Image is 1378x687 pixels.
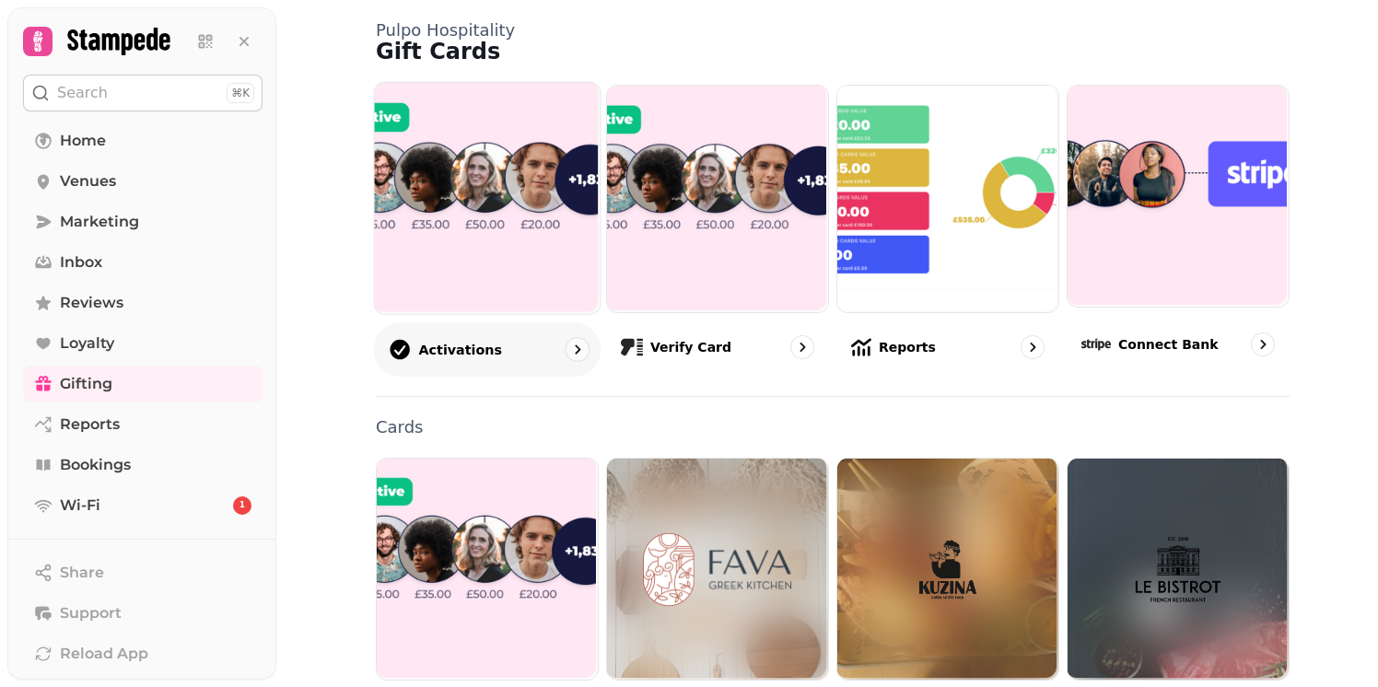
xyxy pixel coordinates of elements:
[856,532,1040,607] img: aHR0cHM6Ly9maWxlcy5zdGFtcGVkZS5haS9kYzU2MmU2MC02MjFkLTExZWEtYjIyNi0wMjg3MGZiYjQ2Y2EvbWVkaWEvYjU5M...
[373,81,599,312] img: Activations
[376,419,1290,436] p: Cards
[23,244,263,281] a: Inbox
[650,338,731,356] p: Verify card
[606,85,829,374] a: Verify cardVerify card
[374,82,601,377] a: ActivationsActivations
[23,554,263,591] button: Share
[23,204,263,240] a: Marketing
[376,22,1290,39] p: Pulpo Hospitality
[23,325,263,362] a: Loyalty
[836,85,1059,374] a: ReportsReports
[23,75,263,111] button: Search⌘K
[239,499,245,512] span: 1
[60,332,114,355] span: Loyalty
[23,487,263,524] a: Wi-Fi1
[419,340,502,358] p: Activations
[60,413,120,436] span: Reports
[879,338,936,356] p: Reports
[60,454,131,476] span: Bookings
[23,366,263,402] a: Gifting
[568,340,587,358] svg: go to
[625,532,810,607] img: aHR0cHM6Ly9ibGFja2J4LnMzLmV1LXdlc3QtMi5hbWF6b25hd3MuY29tL2IwYjAwNDRlLTVlZTktMTFlYS05NDcyLTA2YTRkN...
[23,406,263,443] a: Reports
[60,130,106,152] span: Home
[60,251,102,274] span: Inbox
[227,83,254,103] div: ⌘K
[605,84,826,310] img: Verify card
[1254,335,1272,354] svg: go to
[60,292,123,314] span: Reviews
[23,447,263,483] a: Bookings
[1066,84,1287,305] img: Connect bank
[57,82,108,104] p: Search
[60,495,100,517] span: Wi-Fi
[60,643,148,665] span: Reload App
[793,338,812,356] svg: go to
[60,602,122,624] span: Support
[23,122,263,159] a: Home
[23,163,263,200] a: Venues
[60,562,104,584] span: Share
[835,84,1057,310] img: Reports
[1023,338,1042,356] svg: go to
[60,373,112,395] span: Gifting
[1086,532,1270,607] img: aHR0cHM6Ly9maWxlcy5zdGFtcGVkZS5haS9kYzU2MmU2MC02MjFkLTExZWEtYjIyNi0wMjg3MGZiYjQ2Y2EvbWVkaWEvN2U4N...
[60,170,116,192] span: Venues
[23,635,263,672] button: Reload App
[375,457,596,678] img: All cards
[23,285,263,321] a: Reviews
[376,41,1290,63] h1: Gift Cards
[23,595,263,632] button: Support
[60,211,139,233] span: Marketing
[1118,335,1219,354] p: Connect bank
[1067,85,1290,374] a: Connect bankConnect bank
